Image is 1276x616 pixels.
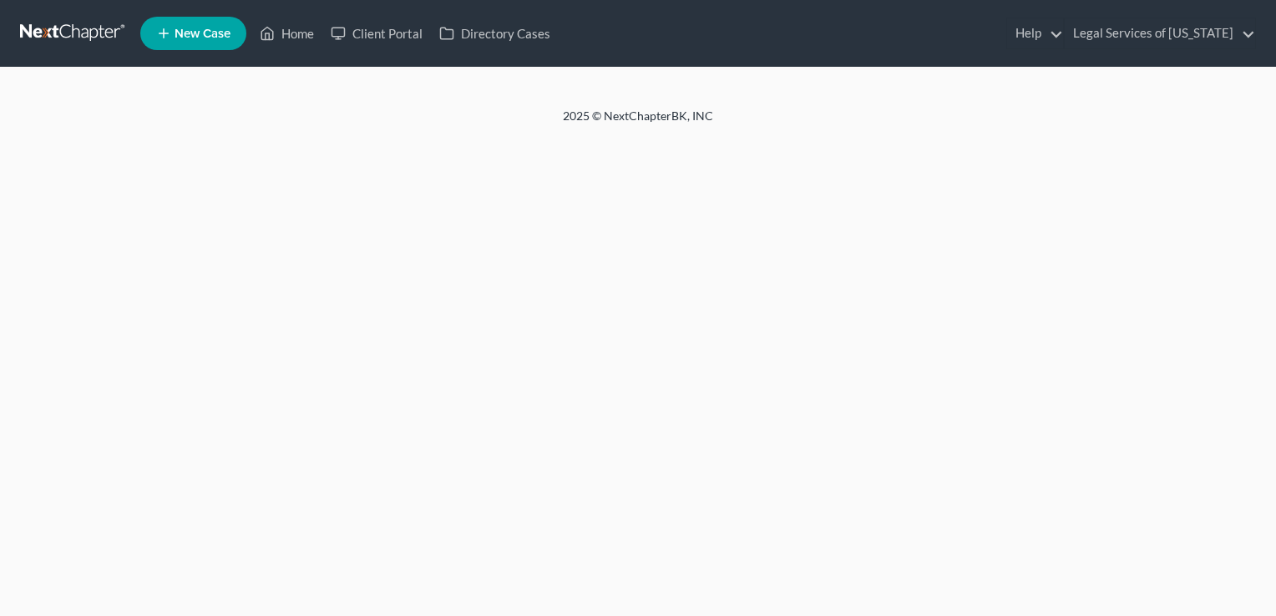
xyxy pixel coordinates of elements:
a: Directory Cases [431,18,559,48]
div: 2025 © NextChapterBK, INC [162,108,1114,138]
a: Help [1007,18,1063,48]
a: Home [251,18,322,48]
new-legal-case-button: New Case [140,17,246,50]
a: Legal Services of [US_STATE] [1065,18,1255,48]
a: Client Portal [322,18,431,48]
